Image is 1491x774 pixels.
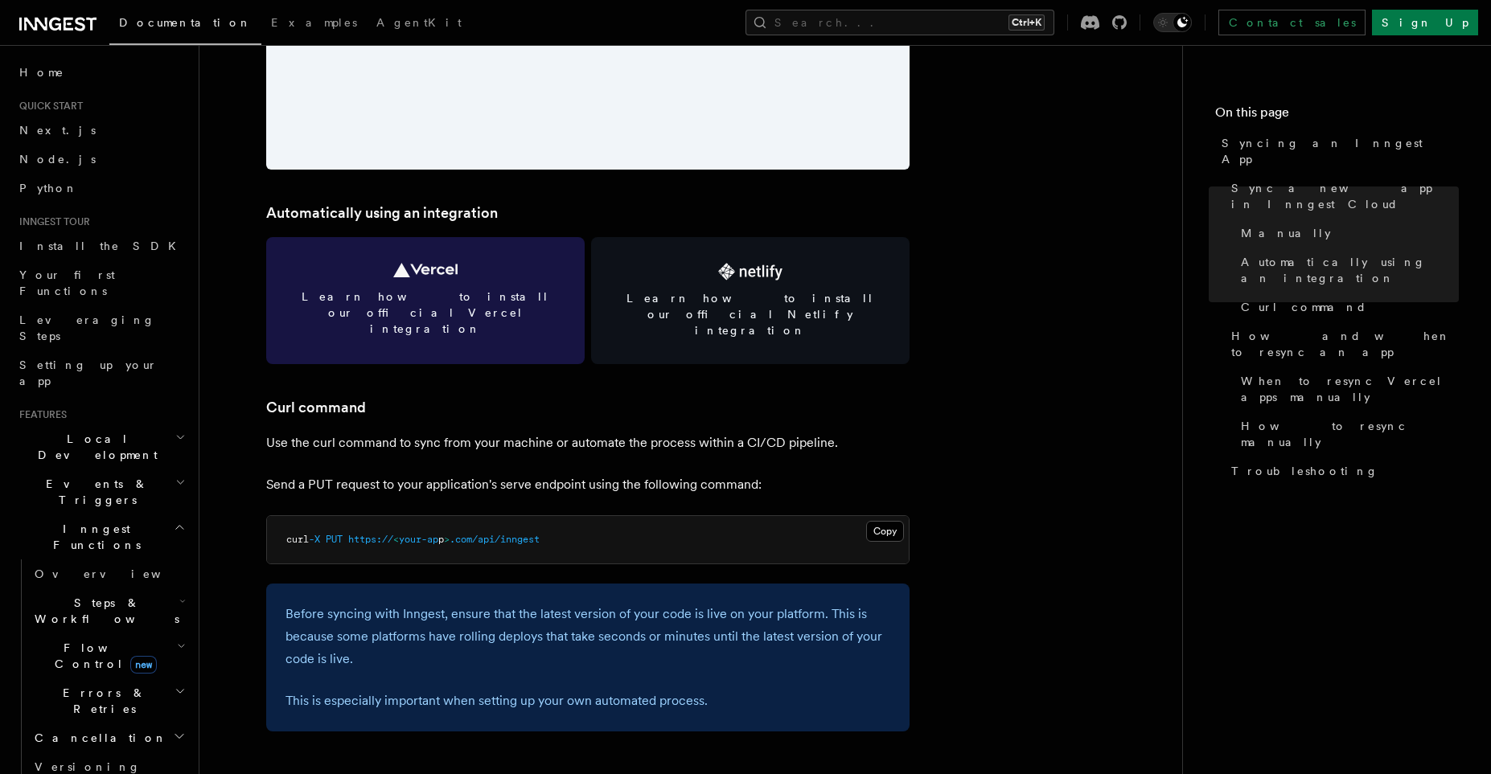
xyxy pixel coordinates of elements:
span: p [438,534,444,545]
a: AgentKit [367,5,471,43]
a: Automatically using an integration [1234,248,1459,293]
span: Python [19,182,78,195]
span: Versioning [35,760,141,773]
span: Overview [35,567,200,580]
p: Send a PUT request to your application's serve endpoint using the following command: [266,473,910,496]
span: -X [309,534,320,545]
button: Steps & Workflows [28,588,189,633]
span: Node.js [19,153,96,166]
span: How and when to resync an app [1231,328,1459,360]
span: Leveraging Steps [19,313,155,342]
span: Steps & Workflows [28,595,179,627]
a: Next.js [13,116,189,145]
span: Install the SDK [19,240,186,252]
button: Errors & Retries [28,678,189,723]
a: Curl command [266,396,366,419]
a: Leveraging Steps [13,305,189,350]
a: Install the SDK [13,231,189,260]
span: Sync a new app in Inngest Cloud [1231,180,1459,212]
span: Learn how to install our official Vercel integration [285,289,565,337]
p: Before syncing with Inngest, ensure that the latest version of your code is live on your platform... [285,603,890,670]
a: Learn how to install our official Vercel integration [266,237,585,364]
span: https:// [348,534,393,545]
p: This is especially important when setting up your own automated process. [285,690,890,712]
span: Syncing an Inngest App [1222,135,1459,167]
button: Events & Triggers [13,469,189,514]
a: Sync a new app in Inngest Cloud [1225,174,1459,219]
span: Inngest tour [13,215,90,228]
button: Flow Controlnew [28,633,189,678]
h4: On this page [1215,103,1459,129]
a: Your first Functions [13,260,189,305]
span: curl [286,534,309,545]
span: Errors & Retries [28,685,175,717]
button: Inngest Functions [13,514,189,559]
span: Documentation [119,16,252,29]
span: your-ap [399,534,438,545]
a: Syncing an Inngest App [1215,129,1459,174]
a: Overview [28,559,189,588]
a: When to resync Vercel apps manually [1234,367,1459,412]
a: Setting up your app [13,350,189,395]
span: PUT [326,534,343,545]
button: Toggle dark mode [1153,13,1192,32]
span: How to resync manually [1241,418,1459,450]
span: Troubleshooting [1231,463,1378,479]
span: Your first Functions [19,268,115,297]
a: Contact sales [1218,10,1366,35]
span: Features [13,408,67,421]
span: Learn how to install our official Netlify integration [610,290,890,338]
a: How and when to resync an app [1225,321,1459,367]
a: Sign Up [1372,10,1478,35]
span: Cancellation [28,730,167,746]
a: Learn how to install our official Netlify integration [591,237,910,364]
span: Setting up your app [19,358,158,387]
a: Manually [1234,219,1459,248]
a: Curl command [1234,293,1459,321]
a: Documentation [109,5,261,45]
span: .com/api/inngest [450,534,540,545]
span: Next.js [19,124,96,137]
span: Quick start [13,100,83,113]
a: Node.js [13,145,189,174]
button: Search...Ctrl+K [745,10,1054,35]
button: Local Development [13,424,189,469]
a: Troubleshooting [1225,457,1459,485]
kbd: Ctrl+K [1008,14,1045,31]
span: When to resync Vercel apps manually [1241,373,1459,405]
span: Inngest Functions [13,521,174,553]
a: Python [13,174,189,203]
span: AgentKit [376,16,462,29]
span: Home [19,64,64,80]
span: Curl command [1241,299,1367,315]
button: Cancellation [28,723,189,752]
span: Events & Triggers [13,476,175,508]
span: Flow Control [28,640,177,672]
span: Local Development [13,431,175,463]
a: Examples [261,5,367,43]
button: Copy [866,521,904,542]
span: Examples [271,16,357,29]
span: < [393,534,399,545]
span: new [130,656,157,674]
span: Manually [1241,225,1331,241]
span: > [444,534,450,545]
a: Home [13,58,189,87]
p: Use the curl command to sync from your machine or automate the process within a CI/CD pipeline. [266,432,910,454]
span: Automatically using an integration [1241,254,1459,286]
a: Automatically using an integration [266,202,498,224]
a: How to resync manually [1234,412,1459,457]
